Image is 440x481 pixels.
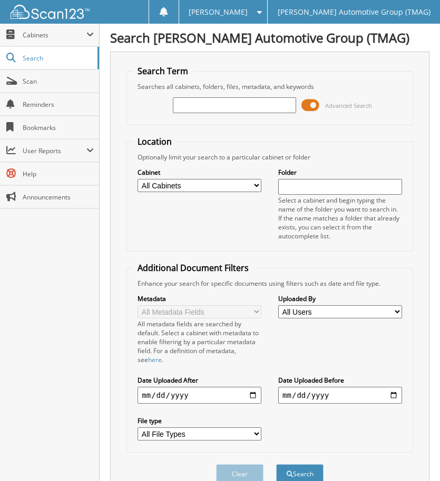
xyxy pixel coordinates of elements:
legend: Search Term [132,65,193,77]
a: here [148,355,162,364]
label: Cabinet [138,168,261,177]
span: Help [23,169,94,178]
div: All metadata fields are searched by default. Select a cabinet with metadata to enable filtering b... [138,319,261,364]
span: Cabinets [23,31,86,39]
div: Optionally limit your search to a particular cabinet or folder [132,153,407,162]
span: [PERSON_NAME] [189,9,248,15]
span: Reminders [23,100,94,109]
label: Date Uploaded After [138,376,261,385]
legend: Location [132,136,177,147]
span: Search [23,54,92,63]
div: Searches all cabinets, folders, files, metadata, and keywords [132,82,407,91]
div: Enhance your search for specific documents using filters such as date and file type. [132,279,407,288]
div: Select a cabinet and begin typing the name of the folder you want to search in. If the name match... [278,196,402,241]
label: Folder [278,168,402,177]
span: Bookmarks [23,123,94,132]
img: scan123-logo-white.svg [11,5,90,19]
span: Advanced Search [325,102,372,109]
h1: Search [PERSON_NAME] Automotive Group (TMAG) [110,29,429,46]
input: start [138,387,261,404]
label: File type [138,416,261,425]
span: User Reports [23,146,86,155]
span: Announcements [23,193,94,202]
input: end [278,387,402,404]
span: [PERSON_NAME] Automotive Group (TMAG) [278,9,431,15]
label: Date Uploaded Before [278,376,402,385]
legend: Additional Document Filters [132,262,254,274]
span: Scan [23,77,94,86]
label: Metadata [138,294,261,303]
label: Uploaded By [278,294,402,303]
